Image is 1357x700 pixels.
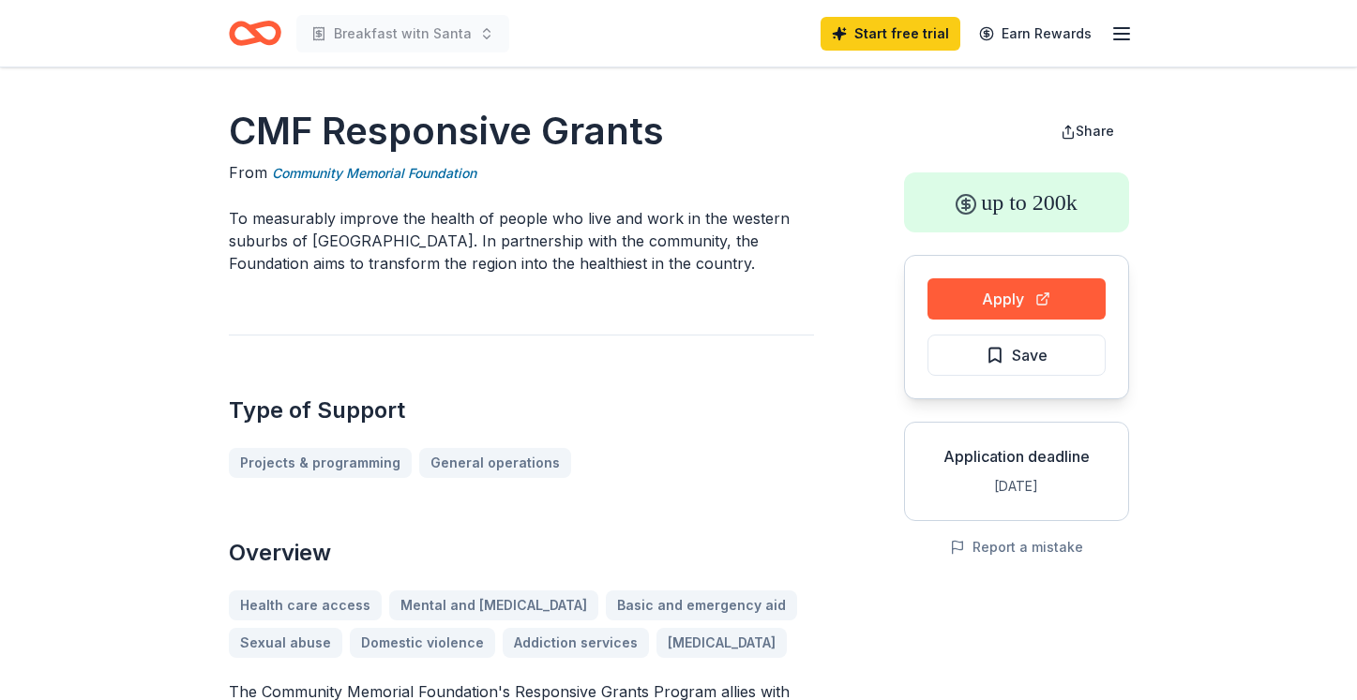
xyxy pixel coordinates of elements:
[229,11,281,55] a: Home
[334,22,472,45] span: Breakfast witn Santa
[1046,112,1129,150] button: Share
[920,445,1113,468] div: Application deadline
[950,536,1083,559] button: Report a mistake
[920,475,1113,498] div: [DATE]
[927,335,1106,376] button: Save
[272,162,476,185] a: Community Memorial Foundation
[296,15,509,52] button: Breakfast witn Santa
[927,278,1106,320] button: Apply
[1012,343,1048,367] span: Save
[229,448,412,478] a: Projects & programming
[229,538,814,568] h2: Overview
[968,17,1103,51] a: Earn Rewards
[904,172,1129,232] div: up to 200k
[229,105,814,157] h1: CMF Responsive Grants
[229,395,814,425] h2: Type of Support
[229,161,814,185] div: From
[229,207,814,275] p: To measurably improve the health of people who live and work in the western suburbs of [GEOGRAPHI...
[821,17,960,51] a: Start free trial
[419,448,571,478] a: General operations
[1076,123,1114,139] span: Share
